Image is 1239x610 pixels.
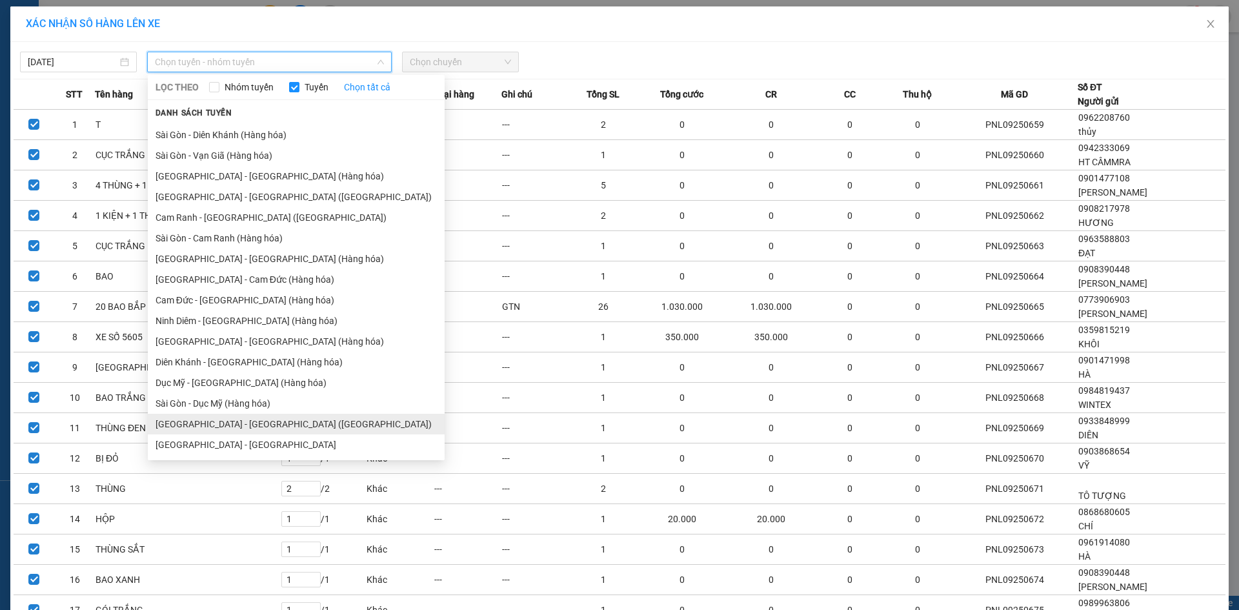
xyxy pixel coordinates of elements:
td: 0 [884,292,952,322]
td: 1 [569,413,637,443]
td: PNL09250669 [952,413,1078,443]
td: --- [501,261,569,292]
td: 1.030.000 [727,292,816,322]
td: --- [434,140,501,170]
td: 0 [816,504,884,534]
td: PNL09250663 [952,231,1078,261]
td: --- [501,474,569,504]
td: --- [501,110,569,140]
td: 0 [637,231,727,261]
span: STT [66,87,83,101]
td: --- [434,322,501,352]
td: XE SỐ 5605 [95,322,281,352]
span: ĐT:02839204577, 02839201727, 02839204577 [5,72,93,85]
span: 0908390448 [1078,567,1130,578]
td: [GEOGRAPHIC_DATA] [95,352,281,383]
li: Sài Gòn - Cam Ranh (Hàng hóa) [148,228,445,249]
li: Diên Khánh - [GEOGRAPHIC_DATA] (Hàng hóa) [148,352,445,372]
span: HƯƠNG [1078,218,1114,228]
td: PNL09250671 [952,474,1078,504]
span: KHÔI [1078,339,1100,349]
td: 6 [54,261,95,292]
td: 2 [569,110,637,140]
span: 0908217978 [1078,203,1130,214]
button: Close [1193,6,1229,43]
td: --- [434,534,501,565]
td: 0 [727,201,816,231]
td: / 1 [281,504,366,534]
span: Chọn tuyến - nhóm tuyến [155,52,384,72]
td: 0 [884,261,952,292]
li: [GEOGRAPHIC_DATA] - [GEOGRAPHIC_DATA] (Hàng hóa) [148,249,445,269]
td: 0 [727,261,816,292]
td: 1 [569,504,637,534]
td: THÙNG [95,474,281,504]
td: 0 [727,140,816,170]
td: 0 [884,352,952,383]
li: Sài Gòn - Diên Khánh (Hàng hóa) [148,125,445,145]
td: 0 [816,292,884,322]
span: ĐC: Căn 3M CT2 VCN Phước Hải - [GEOGRAPHIC_DATA] [98,56,180,70]
span: Nhóm tuyến [219,80,279,94]
td: 10 [54,383,95,413]
td: 2 [569,201,637,231]
td: 0 [637,443,727,474]
td: / 1 [281,534,366,565]
td: --- [501,140,569,170]
span: [PERSON_NAME] [1078,187,1147,198]
span: 0773906903 [1078,294,1130,305]
td: --- [434,474,501,504]
span: 0901477108 [1078,173,1130,183]
span: ĐC: 275H [PERSON_NAME] [5,59,84,66]
td: --- [501,565,569,595]
td: Khác [366,504,434,534]
td: --- [434,261,501,292]
span: 0984819437 [1078,385,1130,396]
span: HÀ [1078,369,1091,380]
td: 0 [816,413,884,443]
span: Loại hàng [434,87,474,101]
td: 4 [54,201,95,231]
td: --- [434,352,501,383]
td: BỊ ĐỎ [95,443,281,474]
td: PNL09250665 [952,292,1078,322]
span: Tổng cước [660,87,703,101]
span: 0901471998 [1078,355,1130,365]
td: THÙNG SẮT [95,534,281,565]
li: Dục Mỹ - [GEOGRAPHIC_DATA] (Hàng hóa) [148,372,445,393]
td: 15 [54,534,95,565]
td: 13 [54,474,95,504]
span: 0989963806 [1078,598,1130,608]
td: 0 [727,565,816,595]
td: 0 [884,565,952,595]
td: 0 [884,474,952,504]
td: PNL09250664 [952,261,1078,292]
td: 0 [816,534,884,565]
td: PNL09250659 [952,110,1078,140]
td: 5 [54,231,95,261]
td: 0 [884,504,952,534]
td: 1 [569,231,637,261]
td: 1 [569,534,637,565]
li: Sài Gòn - Vạn Giã (Hàng hóa) [148,145,445,166]
td: 2 [569,474,637,504]
td: CỤC TRẮNG [95,140,281,170]
td: 5 [569,170,637,201]
td: 0 [816,383,884,413]
span: thủy [1078,127,1096,137]
td: CỤC TRẮNG DẸP [95,231,281,261]
td: 7 [54,292,95,322]
td: 0 [816,443,884,474]
td: 0 [637,201,727,231]
li: [GEOGRAPHIC_DATA] - [GEOGRAPHIC_DATA] (Hàng hóa) [148,331,445,352]
td: 0 [884,231,952,261]
span: 0868680605 [1078,507,1130,517]
td: 0 [637,474,727,504]
td: GTN [501,292,569,322]
td: 0 [884,110,952,140]
span: Ghi chú [501,87,532,101]
li: [GEOGRAPHIC_DATA] - [GEOGRAPHIC_DATA] ([GEOGRAPHIC_DATA]) [148,187,445,207]
span: 0933848999 [1078,416,1130,426]
span: XÁC NHẬN SỐ HÀNG LÊN XE [26,17,160,30]
li: [GEOGRAPHIC_DATA] - [GEOGRAPHIC_DATA] ([GEOGRAPHIC_DATA]) [148,414,445,434]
